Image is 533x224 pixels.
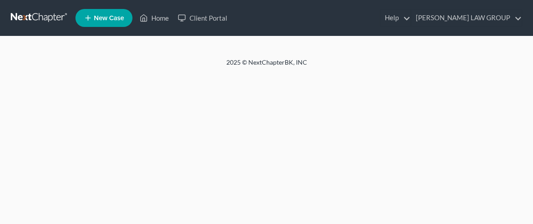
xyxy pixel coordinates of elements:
[173,10,232,26] a: Client Portal
[411,10,522,26] a: [PERSON_NAME] LAW GROUP
[380,10,410,26] a: Help
[135,10,173,26] a: Home
[75,9,132,27] new-legal-case-button: New Case
[51,58,482,74] div: 2025 © NextChapterBK, INC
